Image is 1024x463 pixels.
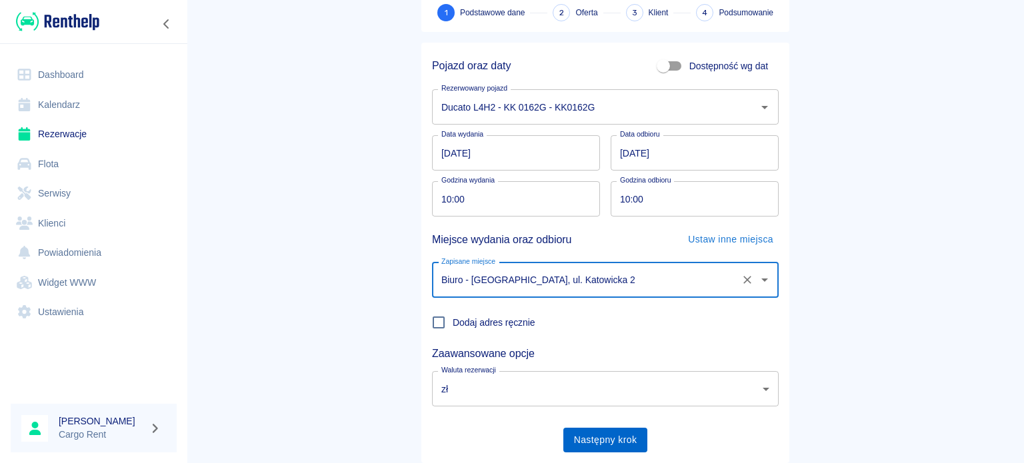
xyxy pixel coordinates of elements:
[460,7,525,19] span: Podstawowe dane
[432,228,571,252] h5: Miejsce wydania oraz odbioru
[59,428,144,442] p: Cargo Rent
[611,181,769,217] input: hh:mm
[441,256,495,266] label: Zapisane miejsce
[563,428,648,452] button: Następny krok
[441,129,483,139] label: Data wydania
[432,135,600,171] input: DD.MM.YYYY
[649,7,669,19] span: Klient
[16,11,99,33] img: Renthelp logo
[683,227,779,252] button: Ustaw inne miejsca
[11,11,99,33] a: Renthelp logo
[719,7,773,19] span: Podsumowanie
[441,175,495,185] label: Godzina wydania
[441,365,496,375] label: Waluta rezerwacji
[11,238,177,268] a: Powiadomienia
[611,135,779,171] input: DD.MM.YYYY
[755,98,774,117] button: Otwórz
[432,347,779,360] h5: Zaawansowane opcje
[738,270,757,289] button: Wyczyść
[11,209,177,238] a: Klienci
[559,6,564,20] span: 2
[11,149,177,179] a: Flota
[689,59,768,73] span: Dostępność wg dat
[59,414,144,428] h6: [PERSON_NAME]
[453,316,535,330] span: Dodaj adres ręcznie
[620,129,660,139] label: Data odbioru
[432,181,591,217] input: hh:mm
[11,119,177,149] a: Rezerwacje
[11,60,177,90] a: Dashboard
[432,59,511,73] h5: Pojazd oraz daty
[755,270,774,289] button: Otwórz
[441,83,507,93] label: Rezerwowany pojazd
[157,15,177,33] button: Zwiń nawigację
[11,268,177,298] a: Widget WWW
[620,175,671,185] label: Godzina odbioru
[575,7,597,19] span: Oferta
[445,6,448,20] span: 1
[11,179,177,209] a: Serwisy
[632,6,637,20] span: 3
[11,90,177,120] a: Kalendarz
[11,297,177,327] a: Ustawienia
[432,371,779,406] div: zł
[702,6,707,20] span: 4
